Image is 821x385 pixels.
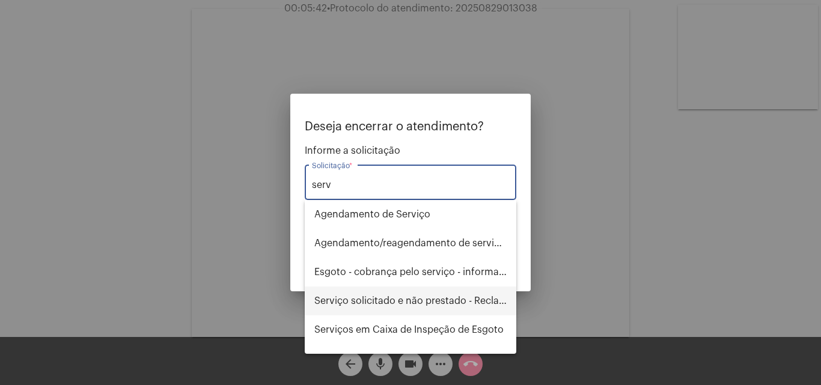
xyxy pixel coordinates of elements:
span: Serviço solicitado e não prestado - Reclamação [314,286,507,315]
span: Informe a solicitação [305,145,516,156]
span: Serviços em Hidrômetro [314,344,507,373]
span: Serviços em Caixa de Inspeção de Esgoto [314,315,507,344]
p: Deseja encerrar o atendimento? [305,120,516,133]
input: Buscar solicitação [312,180,509,190]
span: Agendamento de Serviço [314,200,507,229]
span: Esgoto - cobrança pelo serviço - informações [314,258,507,286]
span: Agendamento/reagendamento de serviços - informações [314,229,507,258]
